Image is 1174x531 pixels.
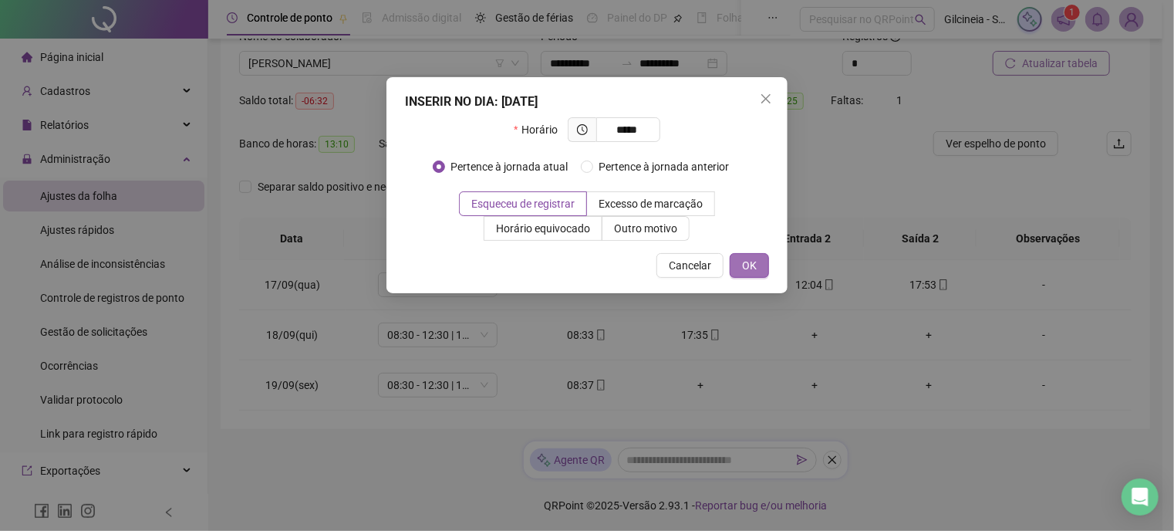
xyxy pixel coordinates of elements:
[656,253,724,278] button: Cancelar
[614,222,677,235] span: Outro motivo
[599,198,703,210] span: Excesso de marcação
[669,257,711,274] span: Cancelar
[445,158,575,175] span: Pertence à jornada atual
[730,253,769,278] button: OK
[593,158,736,175] span: Pertence à jornada anterior
[471,198,575,210] span: Esqueceu de registrar
[577,124,588,135] span: clock-circle
[405,93,769,111] div: INSERIR NO DIA : [DATE]
[1122,479,1159,516] div: Open Intercom Messenger
[742,257,757,274] span: OK
[496,222,590,235] span: Horário equivocado
[754,86,778,111] button: Close
[760,93,772,105] span: close
[514,117,567,142] label: Horário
